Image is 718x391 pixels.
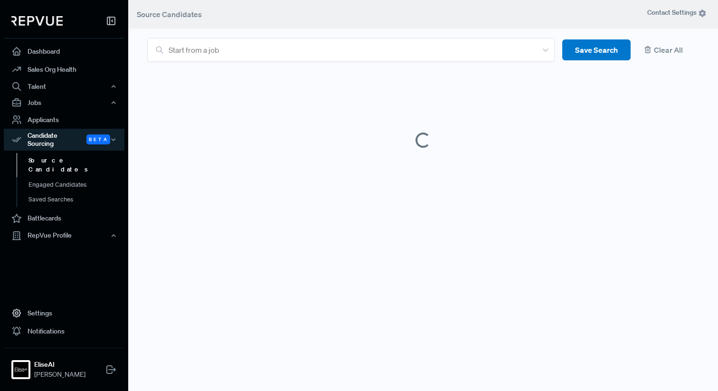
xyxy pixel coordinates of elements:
[4,210,124,228] a: Battlecards
[4,304,124,322] a: Settings
[4,78,124,95] button: Talent
[17,177,137,192] a: Engaged Candidates
[4,95,124,111] button: Jobs
[4,60,124,78] a: Sales Org Health
[562,39,631,61] button: Save Search
[34,370,85,380] span: [PERSON_NAME]
[17,153,137,177] a: Source Candidates
[137,10,202,19] span: Source Candidates
[17,192,137,207] a: Saved Searches
[34,360,85,370] strong: EliseAI
[4,348,124,383] a: EliseAIEliseAI[PERSON_NAME]
[11,16,63,26] img: RepVue
[4,322,124,340] a: Notifications
[638,39,699,61] button: Clear All
[86,134,110,144] span: Beta
[4,129,124,151] button: Candidate Sourcing Beta
[647,8,707,18] span: Contact Settings
[4,228,124,244] button: RepVue Profile
[4,129,124,151] div: Candidate Sourcing
[4,42,124,60] a: Dashboard
[13,362,28,377] img: EliseAI
[4,111,124,129] a: Applicants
